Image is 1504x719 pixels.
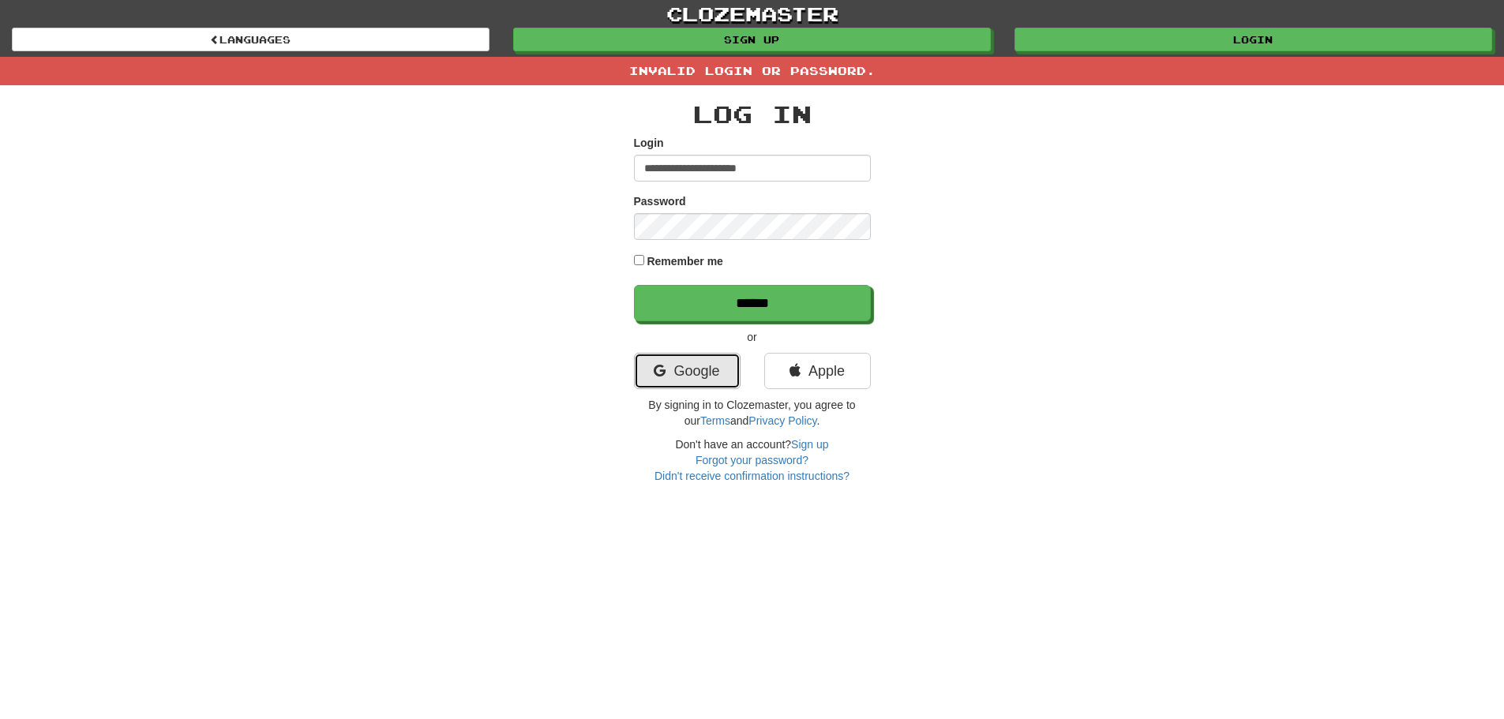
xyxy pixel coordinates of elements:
a: Privacy Policy [748,414,816,427]
p: or [634,329,871,345]
a: Terms [700,414,730,427]
a: Languages [12,28,489,51]
a: Sign up [791,438,828,451]
a: Apple [764,353,871,389]
h2: Log In [634,101,871,127]
a: Forgot your password? [696,454,808,466]
label: Login [634,135,664,151]
a: Sign up [513,28,991,51]
label: Remember me [647,253,723,269]
p: By signing in to Clozemaster, you agree to our and . [634,397,871,429]
a: Didn't receive confirmation instructions? [654,470,850,482]
label: Password [634,193,686,209]
div: Don't have an account? [634,436,871,484]
a: Login [1015,28,1492,51]
a: Google [634,353,741,389]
